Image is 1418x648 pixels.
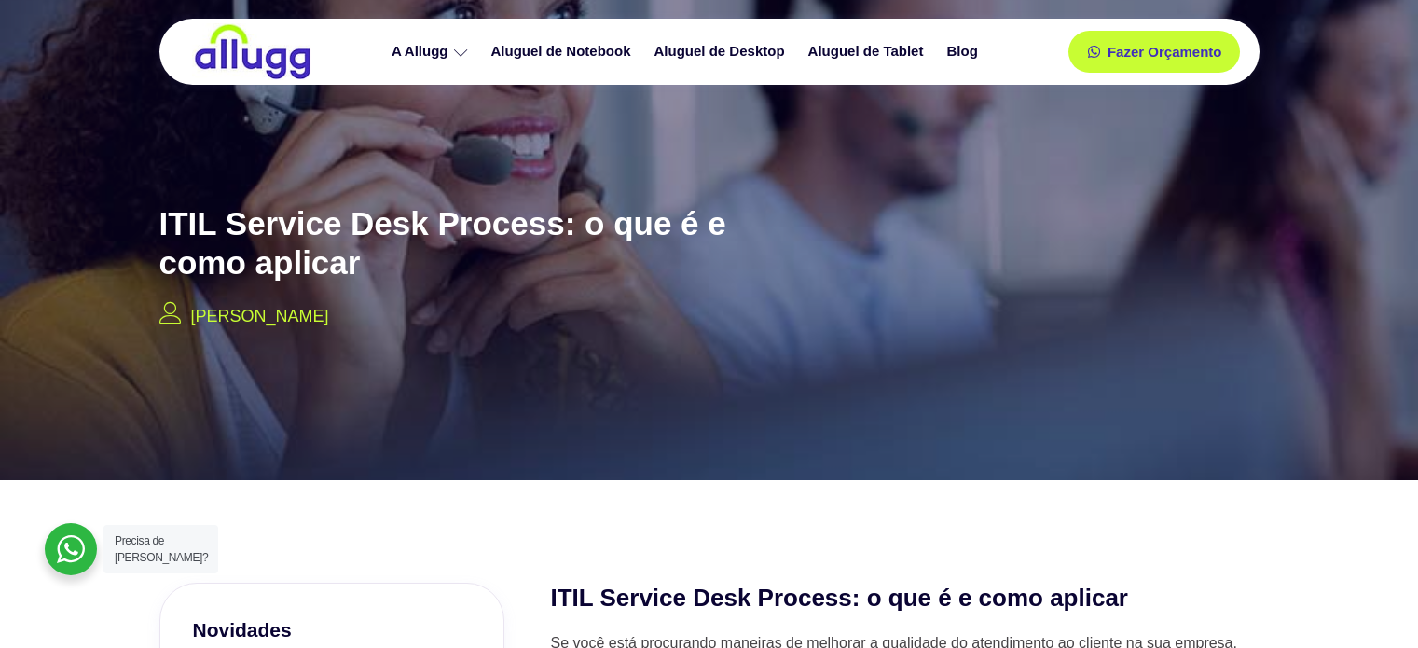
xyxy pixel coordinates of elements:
a: Aluguel de Desktop [645,35,799,68]
a: Fazer Orçamento [1068,31,1241,73]
h2: ITIL Service Desk Process: o que é e como aplicar [551,583,1260,614]
span: Fazer Orçamento [1108,45,1222,59]
a: Blog [937,35,991,68]
span: Precisa de [PERSON_NAME]? [115,534,208,564]
a: Aluguel de Notebook [482,35,645,68]
img: locação de TI é Allugg [192,23,313,80]
iframe: Chat Widget [1325,558,1418,648]
h3: Novidades [193,616,471,643]
div: Widget de chat [1325,558,1418,648]
p: [PERSON_NAME] [191,304,329,329]
h2: ITIL Service Desk Process: o que é e como aplicar [159,204,756,283]
a: A Allugg [382,35,482,68]
a: Aluguel de Tablet [799,35,938,68]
